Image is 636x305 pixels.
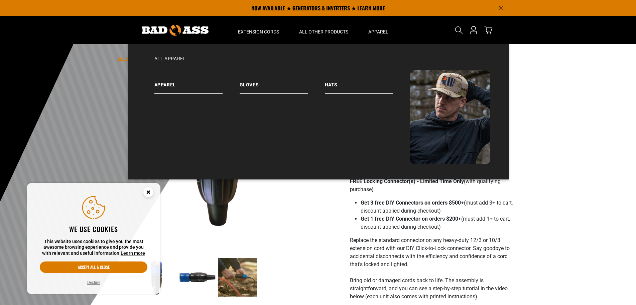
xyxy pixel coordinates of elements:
a: All Apparel [141,56,495,70]
summary: Extension Cords [228,16,289,44]
summary: Apparel [358,16,398,44]
a: Bad Ass Extension Cords [118,56,163,61]
img: Bad Ass Extension Cords [142,25,209,36]
strong: Get 3 free DIY Connectors on orders $500+ [361,200,464,206]
span: (must add 1+ to cart, discount applied during checkout) [361,216,510,230]
summary: Search [454,25,464,35]
strong: Get 1 free DIY Connector on orders $200+ [361,216,461,222]
nav: breadcrumbs [118,54,289,62]
button: Accept all & close [40,261,147,273]
summary: All Other Products [289,16,358,44]
a: Hats [325,70,410,94]
a: Gloves [240,70,325,94]
span: (with qualifying purchase) [350,178,501,193]
span: All Other Products [299,29,348,35]
img: Bad Ass Extension Cords [410,70,490,164]
a: Apparel [154,70,240,94]
span: (must add 3+ to cart, discount applied during checkout) [361,200,513,214]
aside: Cookie Consent [27,183,160,295]
strong: FREE Locking Connector(s) - Limited Time Only [350,178,464,184]
p: This website uses cookies to give you the most awesome browsing experience and provide you with r... [40,239,147,256]
button: Decline [85,279,102,286]
h2: We use cookies [40,225,147,233]
span: Extension Cords [238,29,279,35]
span: Apparel [368,29,388,35]
a: Learn more [121,250,145,256]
